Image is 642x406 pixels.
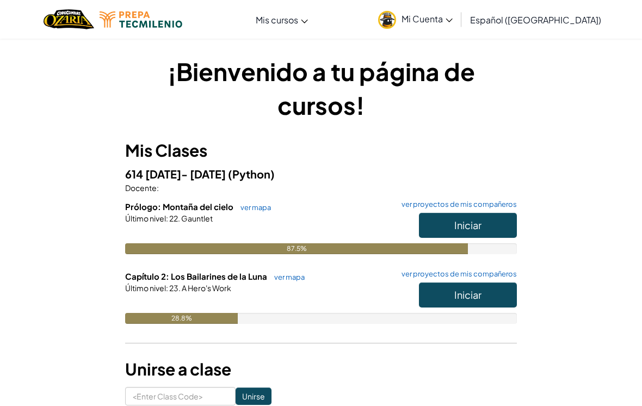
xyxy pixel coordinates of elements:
[125,54,517,122] h1: ¡Bienvenido a tu página de cursos!
[269,273,305,281] a: ver mapa
[125,313,238,324] div: 28.8%
[378,11,396,29] img: avatar
[419,213,517,238] button: Iniciar
[125,167,228,181] span: 614 [DATE]- [DATE]
[236,387,271,405] input: Unirse
[125,283,166,293] span: Último nivel
[465,5,607,34] a: Español ([GEOGRAPHIC_DATA])
[166,283,168,293] span: :
[470,14,601,26] span: Español ([GEOGRAPHIC_DATA])
[166,213,168,223] span: :
[181,283,231,293] span: A Hero's Work
[396,201,517,208] a: ver proyectos de mis compañeros
[125,183,157,193] span: Docente
[125,201,235,212] span: Prólogo: Montaña del cielo
[125,213,166,223] span: Último nivel
[125,387,236,405] input: <Enter Class Code>
[454,288,481,301] span: Iniciar
[373,2,458,36] a: Mi Cuenta
[180,213,213,223] span: Gauntlet
[168,283,181,293] span: 23.
[235,203,271,212] a: ver mapa
[454,219,481,231] span: Iniciar
[125,357,517,382] h3: Unirse a clase
[125,271,269,281] span: Capítulo 2: Los Bailarines de la Luna
[125,243,468,254] div: 87.5%
[100,11,182,28] img: Tecmilenio logo
[396,270,517,278] a: ver proyectos de mis compañeros
[125,138,517,163] h3: Mis Clases
[168,213,180,223] span: 22.
[228,167,275,181] span: (Python)
[44,8,94,30] img: Home
[44,8,94,30] a: Ozaria by CodeCombat logo
[250,5,313,34] a: Mis cursos
[157,183,159,193] span: :
[402,13,453,24] span: Mi Cuenta
[256,14,298,26] span: Mis cursos
[419,282,517,307] button: Iniciar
